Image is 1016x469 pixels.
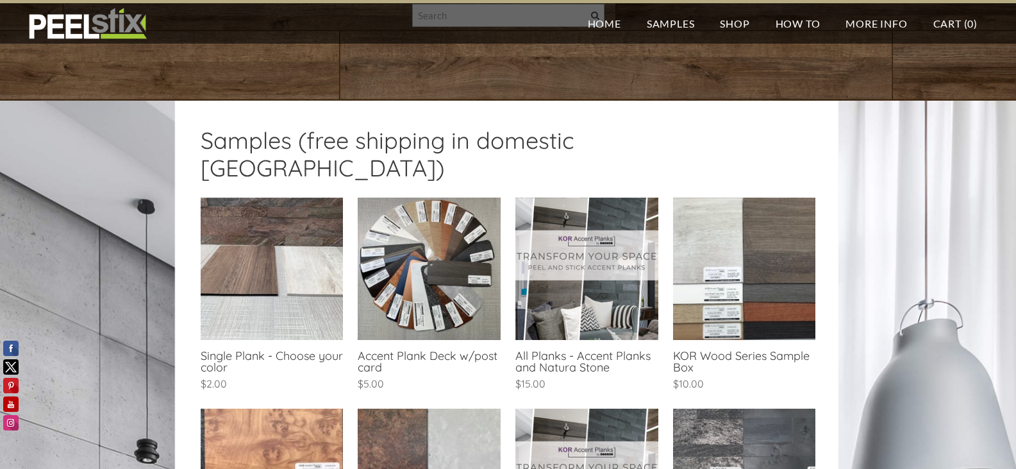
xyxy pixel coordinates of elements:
[634,3,708,44] a: Samples
[26,8,149,40] img: REFACE SUPPLIES
[707,3,762,44] a: Shop
[575,3,634,44] a: Home
[763,3,833,44] a: How To
[967,17,974,30] span: 0
[833,3,920,44] a: More Info
[201,126,816,191] h2: Samples (free shipping in domestic [GEOGRAPHIC_DATA])
[920,3,990,44] a: Cart (0)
